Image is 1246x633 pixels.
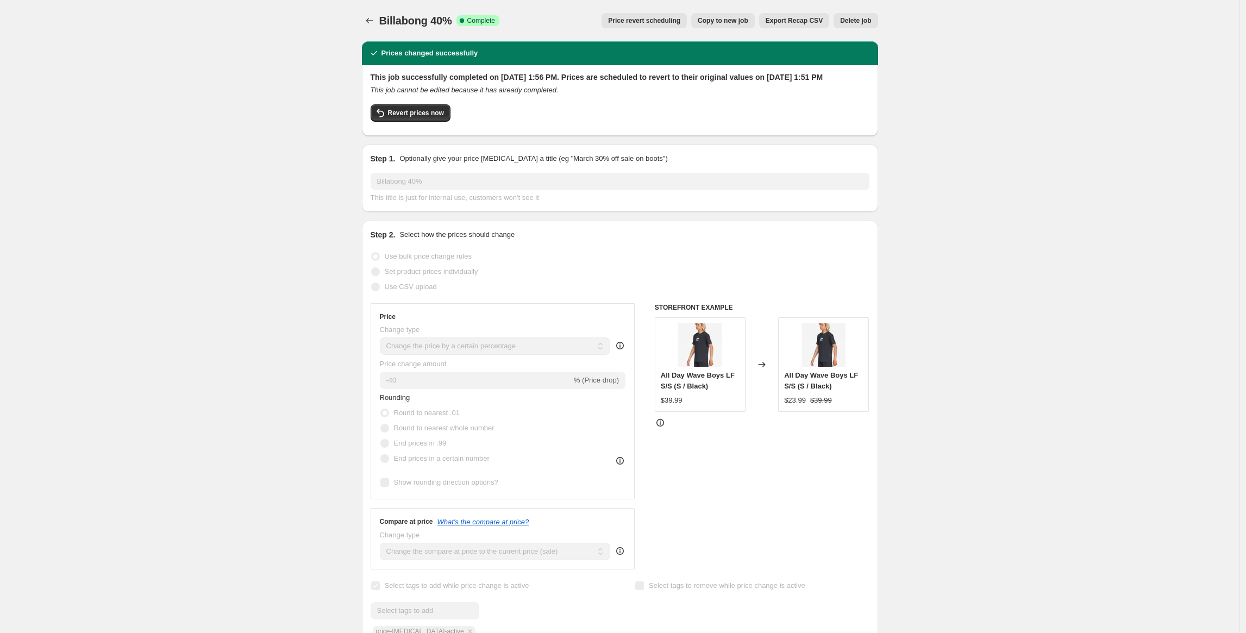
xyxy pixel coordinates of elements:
span: % (Price drop) [574,376,619,384]
span: Delete job [840,16,871,25]
h3: Compare at price [380,517,433,526]
i: This job cannot be edited because it has already completed. [371,86,559,94]
input: -15 [380,372,572,389]
button: Price change jobs [362,13,377,28]
span: Use CSV upload [385,283,437,291]
input: Select tags to add [371,602,479,619]
span: Change type [380,325,420,334]
span: Round to nearest .01 [394,409,460,417]
input: 30% off holiday sale [371,173,869,190]
h2: This job successfully completed on [DATE] 1:56 PM. Prices are scheduled to revert to their origin... [371,72,869,83]
div: help [615,546,625,556]
span: Rounding [380,393,410,402]
div: help [615,340,625,351]
span: Use bulk price change rules [385,252,472,260]
span: Select tags to remove while price change is active [649,581,805,590]
span: Export Recap CSV [766,16,823,25]
span: Round to nearest whole number [394,424,494,432]
span: Change type [380,531,420,539]
span: End prices in a certain number [394,454,490,462]
span: All Day Wave Boys LF S/S (S / Black) [661,371,735,390]
div: $39.99 [661,395,683,406]
span: Price change amount [380,360,447,368]
span: Set product prices individually [385,267,478,275]
button: Copy to new job [691,13,755,28]
div: $23.99 [784,395,806,406]
h2: Step 1. [371,153,396,164]
span: Billabong 40% [379,15,452,27]
h2: Step 2. [371,229,396,240]
span: Copy to new job [698,16,748,25]
button: What's the compare at price? [437,518,529,526]
span: Complete [467,16,495,25]
h3: Price [380,312,396,321]
h6: STOREFRONT EXAMPLE [655,303,869,312]
p: Select how the prices should change [399,229,515,240]
span: Revert prices now [388,109,444,117]
button: Revert prices now [371,104,450,122]
span: Show rounding direction options? [394,478,498,486]
span: Select tags to add while price change is active [385,581,529,590]
h2: Prices changed successfully [381,48,478,59]
img: alldaywaveboyslfss_80x.jpg [802,323,846,367]
p: Optionally give your price [MEDICAL_DATA] a title (eg "March 30% off sale on boots") [399,153,667,164]
button: Price revert scheduling [602,13,687,28]
strike: $39.99 [810,395,832,406]
button: Export Recap CSV [759,13,829,28]
span: Price revert scheduling [608,16,680,25]
span: All Day Wave Boys LF S/S (S / Black) [784,371,858,390]
span: This title is just for internal use, customers won't see it [371,193,539,202]
img: alldaywaveboyslfss_80x.jpg [678,323,722,367]
button: Delete job [834,13,878,28]
span: End prices in .99 [394,439,447,447]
